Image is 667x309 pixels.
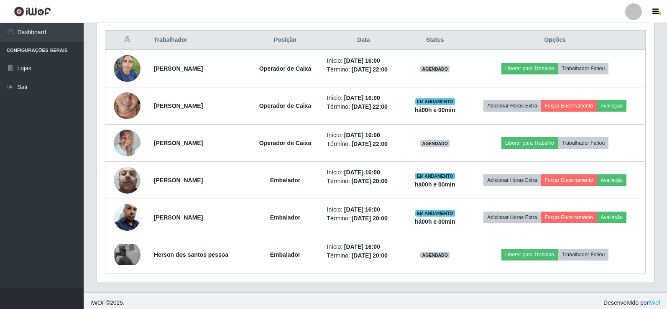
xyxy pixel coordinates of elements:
span: EM ANDAMENTO [415,210,455,217]
button: Adicionar Horas Extra [483,100,541,112]
button: Trabalhador Faltou [558,137,608,149]
li: Término: [327,177,401,186]
li: Início: [327,94,401,102]
img: CoreUI Logo [14,6,51,17]
span: EM ANDAMENTO [415,98,455,105]
button: Forçar Encerramento [541,100,597,112]
span: EM ANDAMENTO [415,173,455,179]
time: [DATE] 20:00 [352,178,388,184]
button: Liberar para Trabalho [501,137,558,149]
strong: [PERSON_NAME] [154,177,203,184]
span: AGENDADO [420,66,450,72]
time: [DATE] 22:00 [352,66,388,73]
strong: Embalador [270,177,300,184]
strong: [PERSON_NAME] [154,102,203,109]
strong: há 00 h e 00 min [415,107,455,113]
span: AGENDADO [420,252,450,258]
li: Início: [327,56,401,65]
strong: [PERSON_NAME] [154,140,203,146]
li: Início: [327,131,401,140]
time: [DATE] 16:00 [344,132,380,138]
img: 1730402959041.jpeg [114,77,141,135]
time: [DATE] 22:00 [352,140,388,147]
time: [DATE] 20:00 [352,215,388,222]
li: Término: [327,65,401,74]
button: Liberar para Trabalho [501,63,558,74]
th: Trabalhador [149,31,248,50]
span: IWOF [90,299,106,306]
time: [DATE] 20:00 [352,252,388,259]
time: [DATE] 16:00 [344,57,380,64]
li: Início: [327,168,401,177]
button: Forçar Encerramento [541,174,597,186]
img: 1740601468403.jpeg [114,125,141,161]
strong: Herson dos santos pessoa [154,251,228,258]
button: Forçar Encerramento [541,212,597,223]
li: Término: [327,102,401,111]
th: Data [322,31,406,50]
strong: Operador de Caixa [259,102,312,109]
li: Término: [327,214,401,223]
img: 1740359747198.jpeg [114,194,141,241]
strong: há 00 h e 00 min [415,218,455,225]
strong: [PERSON_NAME] [154,214,203,221]
a: iWof [649,299,660,306]
li: Término: [327,140,401,148]
img: 1752583043767.jpeg [114,244,141,265]
th: Opções [465,31,645,50]
strong: Embalador [270,251,300,258]
button: Liberar para Trabalho [501,249,558,260]
strong: Embalador [270,214,300,221]
time: [DATE] 22:00 [352,103,388,110]
th: Posição [248,31,322,50]
li: Início: [327,243,401,251]
span: Desenvolvido por [603,299,660,307]
strong: [PERSON_NAME] [154,65,203,72]
button: Adicionar Horas Extra [483,212,541,223]
li: Término: [327,251,401,260]
button: Adicionar Horas Extra [483,174,541,186]
button: Trabalhador Faltou [558,63,608,74]
time: [DATE] 16:00 [344,169,380,176]
button: Avaliação [597,174,626,186]
strong: Operador de Caixa [259,140,312,146]
time: [DATE] 16:00 [344,206,380,213]
th: Status [405,31,465,50]
button: Avaliação [597,100,626,112]
strong: Operador de Caixa [259,65,312,72]
time: [DATE] 16:00 [344,94,380,101]
li: Início: [327,205,401,214]
time: [DATE] 16:00 [344,243,380,250]
button: Avaliação [597,212,626,223]
img: 1723759532306.jpeg [114,162,141,198]
img: 1718656806486.jpeg [114,51,141,86]
span: AGENDADO [420,140,450,147]
span: © 2025 . [90,299,125,307]
button: Trabalhador Faltou [558,249,608,260]
strong: há 00 h e 00 min [415,181,455,188]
